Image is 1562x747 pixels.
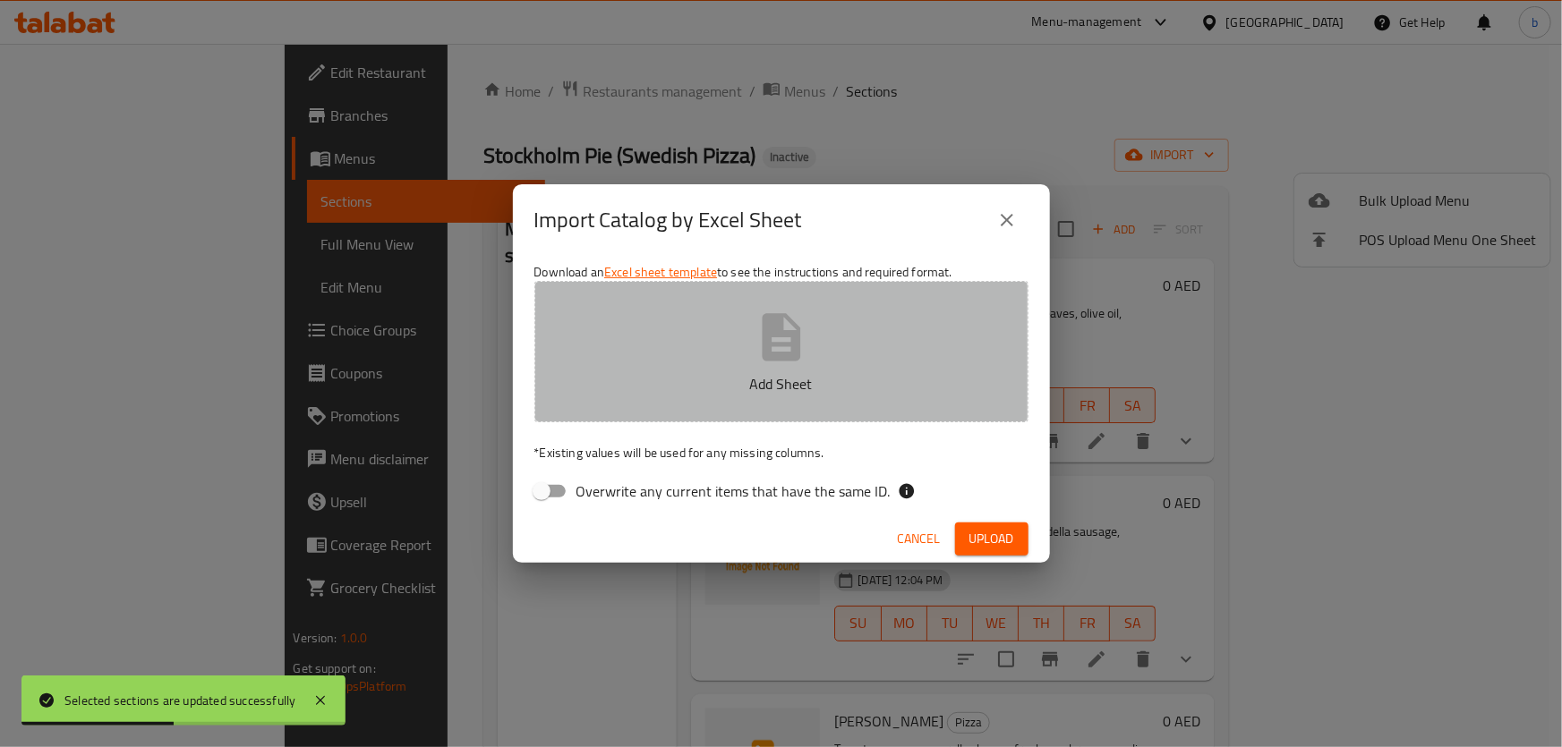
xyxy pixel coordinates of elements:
[562,373,1001,395] p: Add Sheet
[513,256,1050,515] div: Download an to see the instructions and required format.
[898,482,916,500] svg: If the overwrite option isn't selected, then the items that match an existing ID will be ignored ...
[891,522,948,556] button: Cancel
[604,260,717,284] a: Excel sheet template
[986,199,1029,242] button: close
[534,206,802,234] h2: Import Catalog by Excel Sheet
[955,522,1029,556] button: Upload
[576,480,891,502] span: Overwrite any current items that have the same ID.
[898,528,941,550] span: Cancel
[534,281,1029,422] button: Add Sheet
[534,444,1029,462] p: Existing values will be used for any missing columns.
[64,691,295,710] div: Selected sections are updated successfully
[969,528,1014,550] span: Upload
